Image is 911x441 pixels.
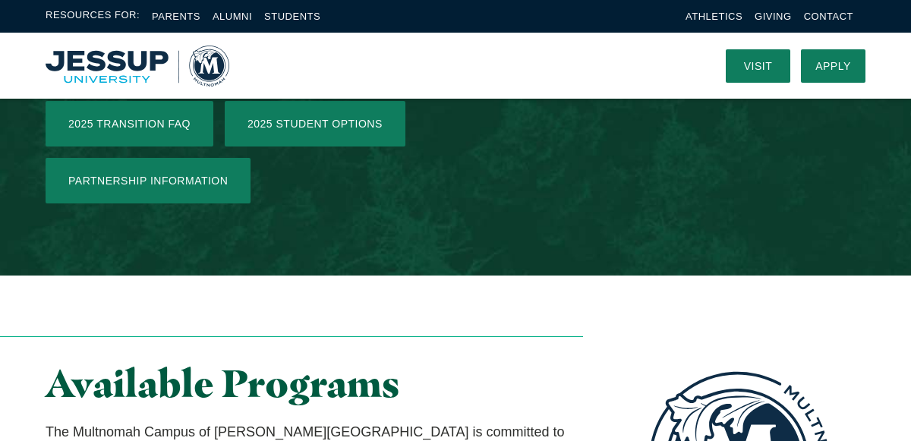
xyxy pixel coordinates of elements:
[46,8,140,25] span: Resources For:
[264,11,320,22] a: Students
[46,101,213,146] a: 2025 Transition FAQ
[225,101,405,146] a: 2025 Student Options
[213,11,252,22] a: Alumni
[804,11,853,22] a: Contact
[46,46,229,87] img: Multnomah University Logo
[726,49,790,83] a: Visit
[46,363,583,405] h2: Available Programs
[152,11,200,22] a: Parents
[801,49,865,83] a: Apply
[46,158,251,203] a: Partnership Information
[46,46,229,87] a: Home
[686,11,742,22] a: Athletics
[755,11,792,22] a: Giving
